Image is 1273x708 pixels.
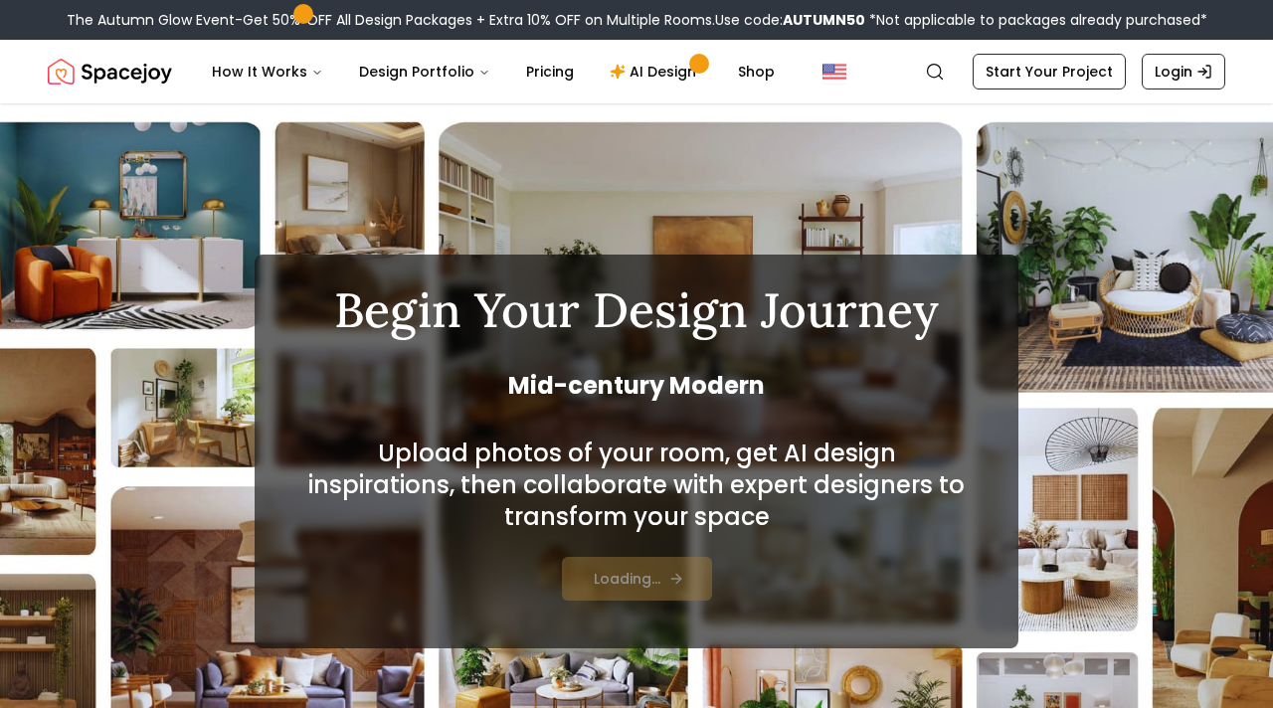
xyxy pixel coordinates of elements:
span: Use code: [715,10,865,30]
a: Shop [722,52,791,91]
a: Login [1142,54,1225,89]
b: AUTUMN50 [783,10,865,30]
img: Spacejoy Logo [48,52,172,91]
nav: Global [48,40,1225,103]
span: Mid-century Modern [302,370,971,402]
span: *Not applicable to packages already purchased* [865,10,1207,30]
a: Pricing [510,52,590,91]
a: AI Design [594,52,718,91]
img: United States [822,60,846,84]
a: Spacejoy [48,52,172,91]
h1: Begin Your Design Journey [302,286,971,334]
h2: Upload photos of your room, get AI design inspirations, then collaborate with expert designers to... [302,438,971,533]
button: Design Portfolio [343,52,506,91]
a: Start Your Project [973,54,1126,89]
button: How It Works [196,52,339,91]
nav: Main [196,52,791,91]
div: The Autumn Glow Event-Get 50% OFF All Design Packages + Extra 10% OFF on Multiple Rooms. [67,10,1207,30]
